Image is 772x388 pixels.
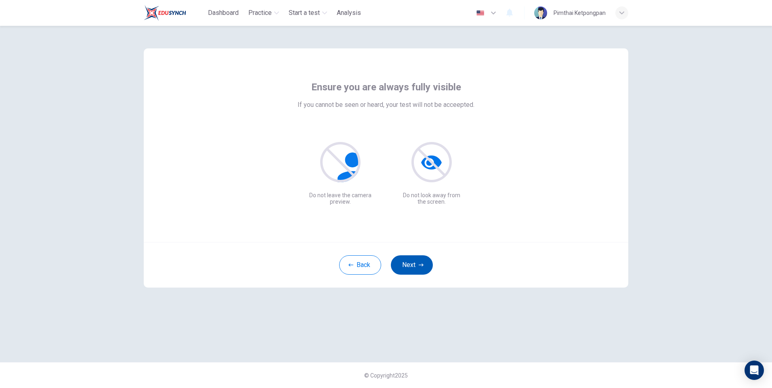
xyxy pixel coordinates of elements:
button: Next [391,255,433,275]
span: Ensure you are always fully visible [311,81,461,94]
div: Open Intercom Messenger [745,361,764,380]
div: Pimthai Ketpongpan [554,8,606,18]
span: Practice [248,8,272,18]
span: Start a test [289,8,320,18]
button: Back [339,255,381,275]
a: Train Test logo [144,5,205,21]
img: Profile picture [534,6,547,19]
span: Dashboard [208,8,239,18]
p: Do not leave the camera preview. [308,192,373,205]
img: en [475,10,485,16]
img: Train Test logo [144,5,186,21]
span: If you cannot be seen or heard, your test will not be acceepted. [298,100,474,110]
button: Dashboard [205,6,242,20]
button: Analysis [334,6,364,20]
button: Practice [245,6,282,20]
span: © Copyright 2025 [364,372,408,379]
button: Start a test [285,6,330,20]
span: Analysis [337,8,361,18]
p: Do not look away from the screen. [399,192,464,205]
